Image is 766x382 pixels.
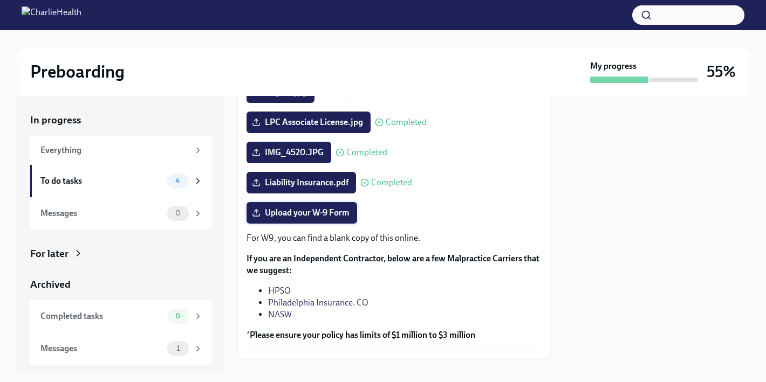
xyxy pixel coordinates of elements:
[40,175,163,187] div: To do tasks
[268,309,292,320] a: NASW
[169,312,187,320] span: 6
[169,177,187,185] span: 4
[40,310,163,322] div: Completed tasks
[30,247,69,261] div: For later
[30,277,211,291] a: Archived
[268,297,368,308] a: Philadelphia Insurance. CO
[30,136,211,165] a: Everything
[254,177,348,188] span: Liability Insurance.pdf
[330,88,371,96] span: Completed
[247,232,541,244] p: For W9, you can find a blank copy of this online.
[30,247,211,261] a: For later
[170,344,186,352] span: 1
[371,178,412,187] span: Completed
[268,286,291,296] a: HPSO
[40,343,163,355] div: Messages
[40,207,163,219] div: Messages
[30,165,211,197] a: To do tasks4
[247,142,331,163] label: IMG_4520.JPG
[707,62,736,81] h3: 55%
[254,207,350,218] span: Upload your W-9 Form
[30,113,211,127] a: In progress
[247,112,371,133] label: LPC Associate License.jpg
[250,330,475,340] strong: Please ensure your policy has limits of $1 million to $3 million
[247,253,539,275] strong: If you are an Independent Contractor, below are a few Malpractice Carriers that we suggest:
[30,300,211,332] a: Completed tasks6
[22,6,81,24] img: CharlieHealth
[254,147,324,158] span: IMG_4520.JPG
[590,60,637,72] strong: My progress
[169,209,187,217] span: 0
[254,117,363,128] span: LPC Associate License.jpg
[247,202,357,224] label: Upload your W-9 Form
[386,118,427,127] span: Completed
[30,61,125,82] h2: Preboarding
[30,332,211,365] a: Messages1
[247,172,356,193] label: Liability Insurance.pdf
[346,148,387,157] span: Completed
[30,197,211,230] a: Messages0
[40,144,189,156] div: Everything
